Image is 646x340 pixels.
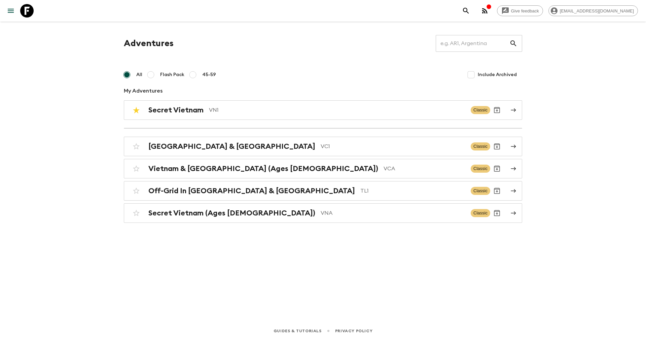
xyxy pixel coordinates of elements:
button: menu [4,4,17,18]
p: VC1 [321,142,465,150]
a: Guides & Tutorials [274,327,322,335]
h2: Secret Vietnam (Ages [DEMOGRAPHIC_DATA]) [148,209,315,217]
span: [EMAIL_ADDRESS][DOMAIN_NAME] [556,8,638,13]
span: Give feedback [507,8,543,13]
h2: [GEOGRAPHIC_DATA] & [GEOGRAPHIC_DATA] [148,142,315,151]
p: VNA [321,209,465,217]
input: e.g. AR1, Argentina [436,34,509,53]
button: Archive [490,140,504,153]
span: Classic [471,165,490,173]
button: Archive [490,184,504,198]
span: Include Archived [478,71,517,78]
h2: Off-Grid In [GEOGRAPHIC_DATA] & [GEOGRAPHIC_DATA] [148,186,355,195]
p: My Adventures [124,87,522,95]
a: Secret Vietnam (Ages [DEMOGRAPHIC_DATA])VNAClassicArchive [124,203,522,223]
h1: Adventures [124,37,174,50]
span: Classic [471,106,490,114]
span: Classic [471,209,490,217]
a: Off-Grid In [GEOGRAPHIC_DATA] & [GEOGRAPHIC_DATA]TL1ClassicArchive [124,181,522,201]
a: Privacy Policy [335,327,372,335]
span: 45-59 [202,71,216,78]
button: Archive [490,206,504,220]
p: VN1 [209,106,465,114]
span: All [136,71,142,78]
a: [GEOGRAPHIC_DATA] & [GEOGRAPHIC_DATA]VC1ClassicArchive [124,137,522,156]
span: Flash Pack [160,71,184,78]
h2: Secret Vietnam [148,106,204,114]
span: Classic [471,142,490,150]
span: Classic [471,187,490,195]
p: VCA [384,165,465,173]
p: TL1 [360,187,465,195]
button: Archive [490,103,504,117]
div: [EMAIL_ADDRESS][DOMAIN_NAME] [548,5,638,16]
button: Archive [490,162,504,175]
button: search adventures [459,4,473,18]
a: Give feedback [497,5,543,16]
a: Secret VietnamVN1ClassicArchive [124,100,522,120]
a: Vietnam & [GEOGRAPHIC_DATA] (Ages [DEMOGRAPHIC_DATA])VCAClassicArchive [124,159,522,178]
h2: Vietnam & [GEOGRAPHIC_DATA] (Ages [DEMOGRAPHIC_DATA]) [148,164,378,173]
